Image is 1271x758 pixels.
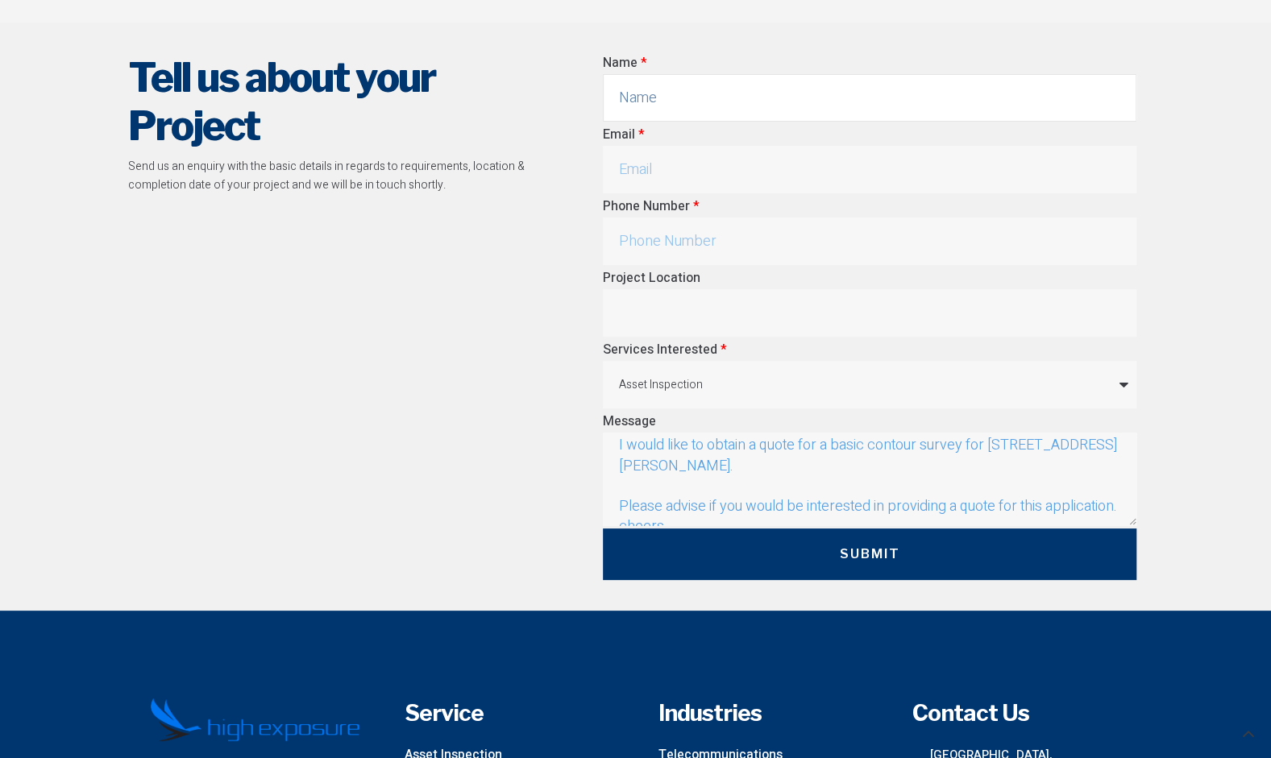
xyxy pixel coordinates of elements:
[128,158,539,194] p: Send us an enquiry with the basic details in regards to requirements, location & completion date ...
[603,217,1136,265] input: Only numbers and phone characters (#, -, *, etc) are accepted.
[603,125,644,146] label: Email
[603,268,700,289] label: Project Location
[658,698,867,729] h4: Industries
[603,197,699,217] label: Phone Number
[128,53,539,150] h2: Tell us about your Project
[603,146,1136,193] input: Email
[603,528,1136,580] button: Submit
[603,74,1136,122] input: Name
[603,340,726,361] label: Services Interested
[151,698,359,741] img: High Exposure Logo
[603,412,656,433] label: Message
[840,545,900,564] span: Submit
[405,698,613,729] h4: Service
[912,698,1121,729] h4: Contact Us
[603,53,646,74] label: Name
